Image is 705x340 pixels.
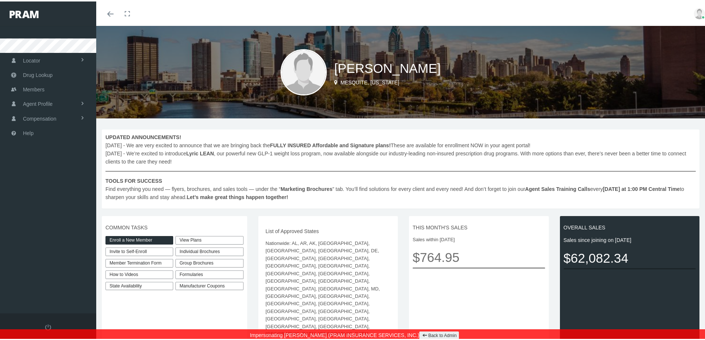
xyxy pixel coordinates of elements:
[105,176,162,182] b: TOOLS FOR SUCCESS
[23,52,40,66] span: Locator
[175,280,243,289] a: Manufacturer Coupons
[270,141,391,147] b: FULLY INSURED Affordable and Signature plans!
[281,185,332,191] b: Marketing Brochures
[187,193,288,199] b: Let’s make great things happen together!
[105,132,696,200] span: [DATE] - We are very excited to announce that we are bringing back the These are available for en...
[525,185,590,191] b: Agent Sales Training Calls
[175,235,243,243] a: View Plans
[186,149,214,155] b: Lyric LEAN
[10,9,38,17] img: PRAM_20_x_78.png
[340,78,399,84] span: MESQUITE, [US_STATE]
[281,48,327,94] img: user-placeholder.jpg
[23,125,34,139] span: Help
[175,246,243,255] div: Individual Brochures
[694,7,705,18] img: user-placeholder.jpg
[105,280,173,289] a: State Availability
[23,81,44,95] span: Members
[105,269,173,277] a: How to Videos
[334,60,441,74] span: [PERSON_NAME]
[105,133,181,139] b: UPDATED ANNOUNCEMENTS!
[105,257,173,266] a: Member Termination Form
[23,67,53,81] span: Drug Lookup
[23,95,53,110] span: Agent Profile
[564,246,696,267] span: $62,082.34
[564,222,696,230] span: OVERALL SALES
[105,235,173,243] a: Enroll a New Member
[564,235,696,243] span: Sales since joining on [DATE]
[175,257,243,266] div: Group Brochures
[266,226,391,234] span: List of Approved States
[413,235,545,242] span: Sales within [DATE]
[175,269,243,277] div: Formularies
[603,185,680,191] b: [DATE] at 1:00 PM Central Time
[105,222,244,230] span: COMMON TASKS
[6,328,705,340] div: Impersonating [PERSON_NAME] (PRAM INSURANCE SERVICES, INC.)
[105,246,173,255] a: Invite to Self-Enroll
[419,330,459,339] a: Back to Admin
[23,110,56,124] span: Compensation
[413,246,545,266] span: $764.95
[413,222,545,230] span: THIS MONTH'S SALES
